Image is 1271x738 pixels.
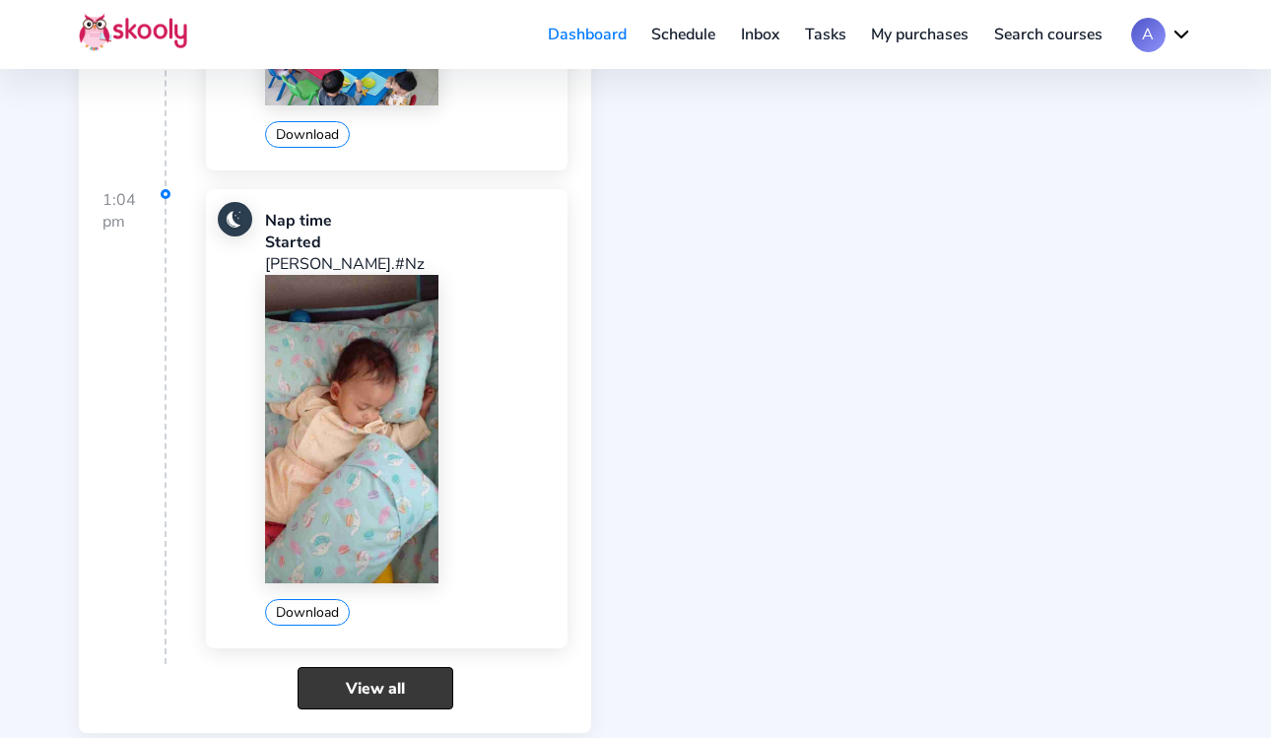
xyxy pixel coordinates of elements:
[265,232,555,253] div: Started
[265,210,555,232] div: Nap time
[535,19,639,50] a: Dashboard
[639,19,729,50] a: Schedule
[265,121,350,148] button: Download
[298,667,453,709] a: View all
[79,13,187,51] img: Skooly
[102,211,165,233] div: pm
[858,19,981,50] a: My purchases
[981,19,1115,50] a: Search courses
[728,19,792,50] a: Inbox
[102,189,167,664] div: 1:04
[265,599,350,626] button: Download
[792,19,859,50] a: Tasks
[265,275,438,583] img: 202104071438387111897763368059003078994658452192202509240604217801963546182868.jpg
[1131,18,1192,52] button: Achevron down outline
[265,253,555,275] p: [PERSON_NAME].#Nz
[218,202,252,236] img: nap.jpg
